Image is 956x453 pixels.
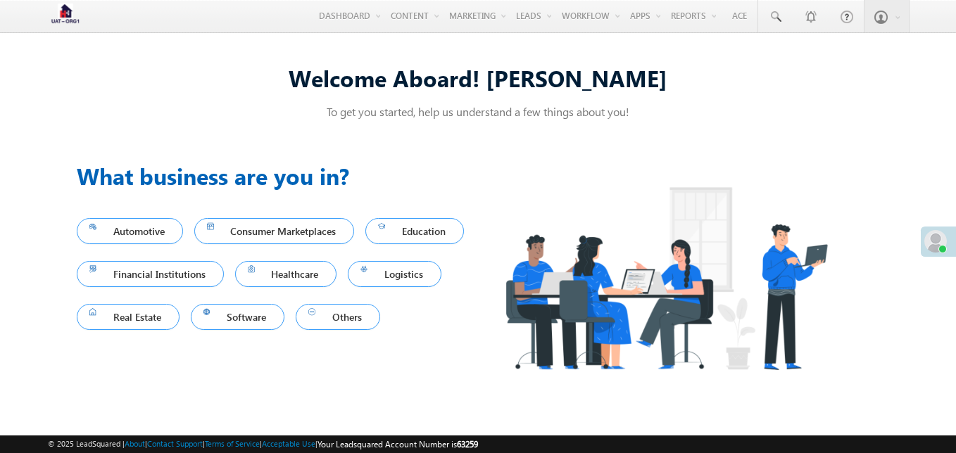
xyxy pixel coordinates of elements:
[205,439,260,448] a: Terms of Service
[77,104,879,119] p: To get you started, help us understand a few things about you!
[262,439,315,448] a: Acceptable Use
[147,439,203,448] a: Contact Support
[48,4,83,28] img: Custom Logo
[378,222,451,241] span: Education
[360,264,429,283] span: Logistics
[89,222,170,241] span: Automotive
[48,438,478,451] span: © 2025 LeadSquared | | | | |
[478,159,854,397] img: Industry.png
[248,264,325,283] span: Healthcare
[203,307,272,326] span: Software
[457,439,478,449] span: 63259
[308,307,367,326] span: Others
[207,222,342,241] span: Consumer Marketplaces
[317,439,478,449] span: Your Leadsquared Account Number is
[77,63,879,93] div: Welcome Aboard! [PERSON_NAME]
[125,439,145,448] a: About
[89,264,211,283] span: Financial Institutions
[89,307,167,326] span: Real Estate
[77,159,478,193] h3: What business are you in?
